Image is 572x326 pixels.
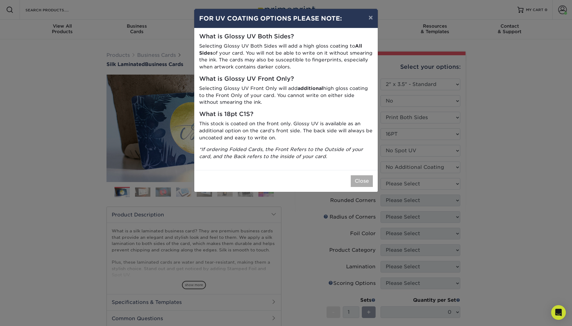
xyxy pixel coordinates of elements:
i: *If ordering Folded Cards, the Front Refers to the Outside of your card, and the Back refers to t... [199,146,363,159]
h4: FOR UV COATING OPTIONS PLEASE NOTE: [199,14,373,23]
strong: additional [298,85,323,91]
div: Open Intercom Messenger [551,305,566,320]
p: Selecting Glossy UV Both Sides will add a high gloss coating to of your card. You will not be abl... [199,43,373,71]
button: Close [351,175,373,187]
p: This stock is coated on the front only. Glossy UV is available as an additional option on the car... [199,120,373,141]
p: Selecting Glossy UV Front Only will add high gloss coating to the Front Only of your card. You ca... [199,85,373,106]
h5: What is Glossy UV Both Sides? [199,33,373,40]
strong: All Sides [199,43,362,56]
h5: What is Glossy UV Front Only? [199,76,373,83]
button: × [364,9,378,26]
h5: What is 18pt C1S? [199,111,373,118]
